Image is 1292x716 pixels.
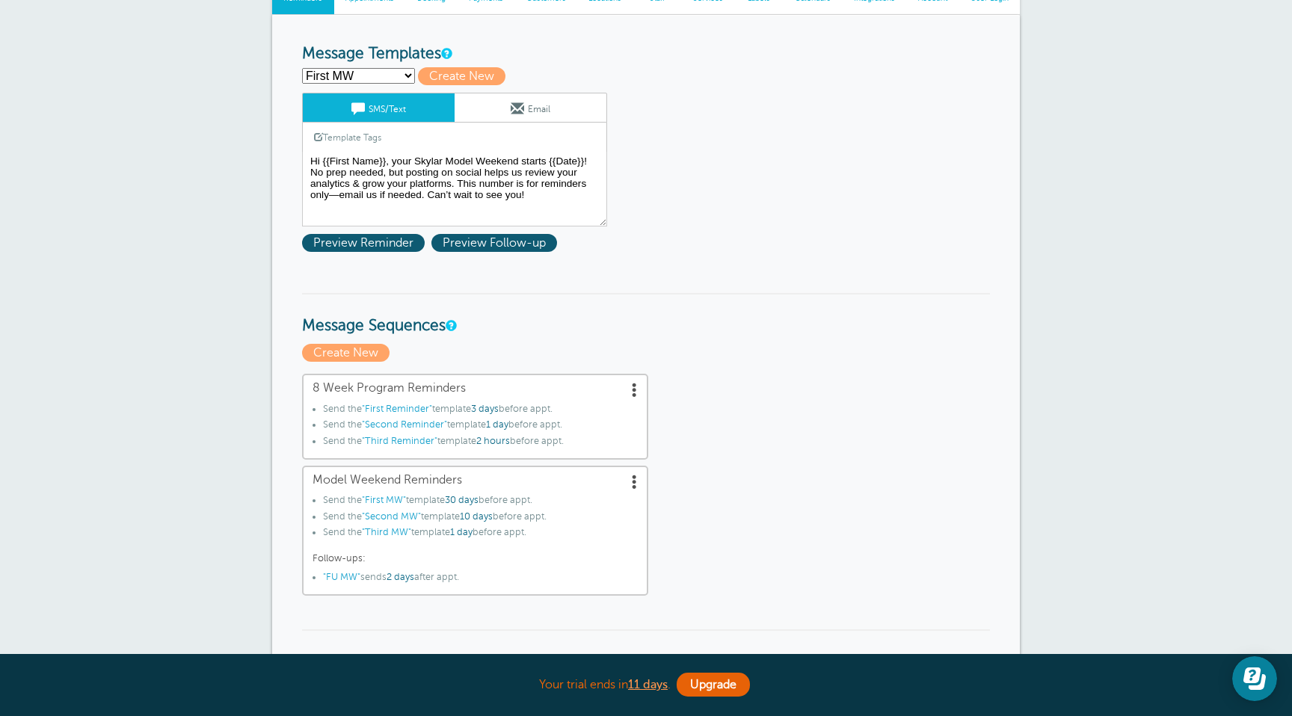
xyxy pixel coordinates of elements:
[323,572,638,588] li: sends after appt.
[302,346,393,359] a: Create New
[446,321,455,330] a: Message Sequences allow you to setup multiple reminder schedules that can use different Message T...
[323,495,638,511] li: Send the template before appt.
[362,495,406,505] span: "First MW"
[418,70,512,83] a: Create New
[302,629,990,672] h3: Reminder Payment Link Options
[362,436,437,446] span: "Third Reminder"
[302,344,390,362] span: Create New
[313,553,638,564] p: Follow-ups:
[302,466,648,596] a: Model Weekend Reminders Send the"First MW"template30 daysbefore appt.Send the"Second MW"template1...
[628,678,668,691] a: 11 days
[362,527,411,537] span: "Third MW"
[323,511,638,528] li: Send the template before appt.
[323,419,638,436] li: Send the template before appt.
[460,511,493,522] span: 10 days
[323,527,638,543] li: Send the template before appt.
[302,236,431,250] a: Preview Reminder
[302,293,990,336] h3: Message Sequences
[302,45,990,64] h3: Message Templates
[313,381,638,395] span: 8 Week Program Reminders
[303,123,393,152] a: Template Tags
[431,234,557,252] span: Preview Follow-up
[362,419,447,430] span: "Second Reminder"
[362,404,432,414] span: "First Reminder"
[302,234,425,252] span: Preview Reminder
[323,404,638,420] li: Send the template before appt.
[476,436,510,446] span: 2 hours
[441,49,450,58] a: This is the wording for your reminder and follow-up messages. You can create multiple templates i...
[450,527,473,537] span: 1 day
[387,572,414,582] span: 2 days
[418,67,505,85] span: Create New
[302,374,648,459] a: 8 Week Program Reminders Send the"First Reminder"template3 daysbefore appt.Send the"Second Remind...
[486,419,508,430] span: 1 day
[445,495,479,505] span: 30 days
[303,93,455,122] a: SMS/Text
[302,152,607,226] textarea: Hi {{First Name}}, your Skylar Model Weekend starts {{Date}}! No prep needed, but posting on soci...
[313,473,638,487] span: Model Weekend Reminders
[455,93,606,122] a: Email
[431,236,561,250] a: Preview Follow-up
[323,436,638,452] li: Send the template before appt.
[471,404,499,414] span: 3 days
[677,673,750,697] a: Upgrade
[272,669,1020,701] div: Your trial ends in .
[362,511,421,522] span: "Second MW"
[323,572,360,582] span: "FU MW"
[1232,656,1277,701] iframe: Resource center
